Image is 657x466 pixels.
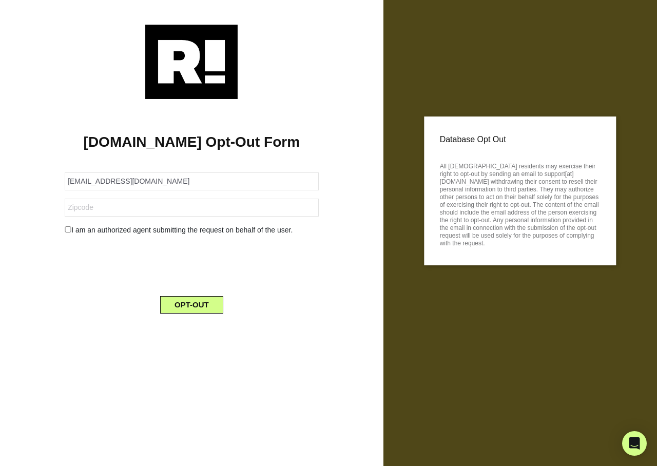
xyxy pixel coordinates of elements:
[440,132,601,147] p: Database Opt Out
[65,199,318,217] input: Zipcode
[57,225,326,236] div: I am an authorized agent submitting the request on behalf of the user.
[15,133,368,151] h1: [DOMAIN_NAME] Opt-Out Form
[440,160,601,247] p: All [DEMOGRAPHIC_DATA] residents may exercise their right to opt-out by sending an email to suppo...
[160,296,223,314] button: OPT-OUT
[145,25,238,99] img: Retention.com
[622,431,647,456] div: Open Intercom Messenger
[113,244,269,284] iframe: reCAPTCHA
[65,172,318,190] input: Email Address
